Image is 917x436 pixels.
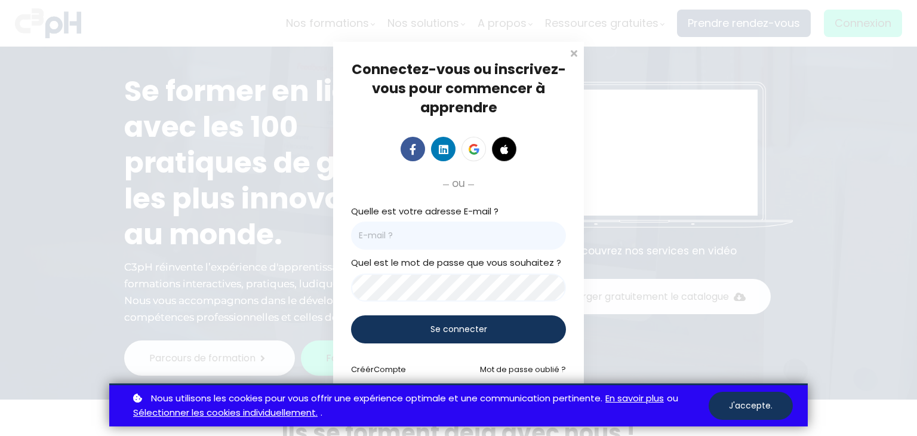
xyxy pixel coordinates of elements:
span: Compte [374,364,406,375]
span: Se connecter [430,323,487,336]
p: ou . [130,391,709,421]
a: CréérCompte [351,364,406,375]
span: ou [452,175,465,192]
a: Sélectionner les cookies individuellement. [133,406,318,420]
button: J'accepte. [709,392,793,420]
a: Mot de passe oublié ? [480,364,566,375]
a: En savoir plus [605,391,664,406]
span: Connectez-vous ou inscrivez-vous pour commencer à apprendre [352,60,566,117]
span: Nous utilisons les cookies pour vous offrir une expérience optimale et une communication pertinente. [151,391,602,406]
input: E-mail ? [351,222,566,250]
